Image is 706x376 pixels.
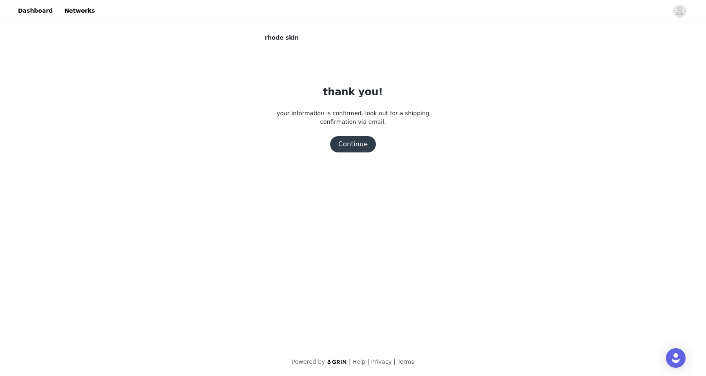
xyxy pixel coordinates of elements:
[13,2,58,20] a: Dashboard
[353,358,366,365] a: Help
[265,34,299,42] span: rhode skin
[292,358,325,365] span: Powered by
[676,4,684,18] div: avatar
[327,359,347,365] img: logo
[330,136,376,152] button: Continue
[666,348,686,368] div: Open Intercom Messenger
[349,358,351,365] span: |
[323,85,383,99] h1: thank you!
[59,2,100,20] a: Networks
[371,358,392,365] a: Privacy
[397,358,414,365] a: Terms
[393,358,395,365] span: |
[265,109,441,126] p: your information is confirmed. look out for a shipping confirmation via email.
[367,358,369,365] span: |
